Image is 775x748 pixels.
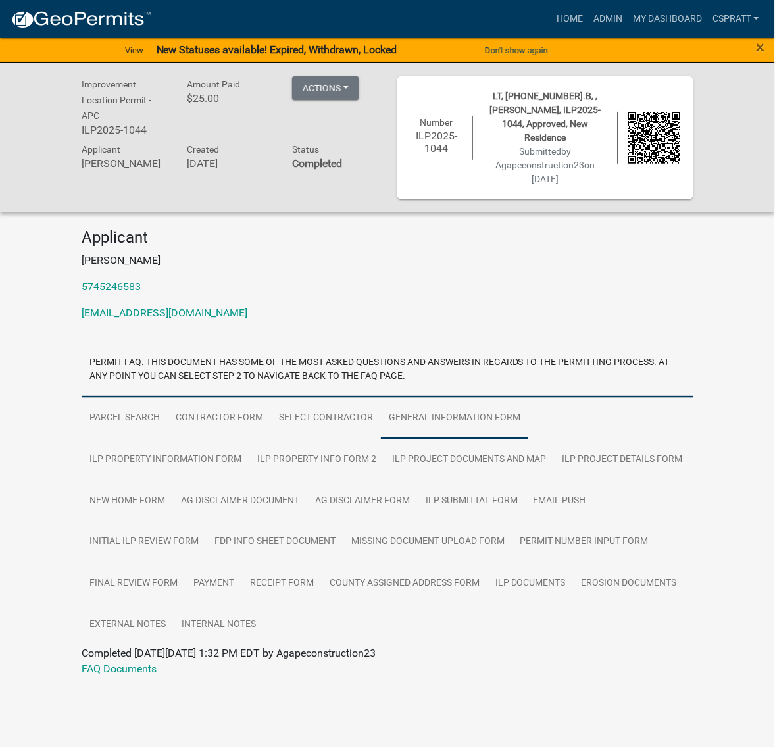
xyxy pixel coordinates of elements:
[526,480,594,522] a: Email Push
[496,146,595,184] span: Submitted on [DATE]
[82,253,693,268] p: [PERSON_NAME]
[157,43,397,56] strong: New Statuses available! Expired, Withdrawn, Locked
[420,117,453,128] span: Number
[82,307,247,319] a: [EMAIL_ADDRESS][DOMAIN_NAME]
[343,522,512,564] a: Missing Document Upload Form
[187,157,272,170] h6: [DATE]
[551,7,588,32] a: Home
[292,144,319,155] span: Status
[186,563,242,605] a: Payment
[82,79,151,121] span: Improvement Location Permit - APC
[168,397,271,439] a: Contractor Form
[82,480,173,522] a: New Home Form
[120,39,149,61] a: View
[82,563,186,605] a: Final Review Form
[82,605,174,647] a: External Notes
[574,563,685,605] a: Erosion Documents
[187,79,240,89] span: Amount Paid
[187,92,272,105] h6: $25.00
[82,342,693,398] a: Permit FAQ. This document has some of the most asked questions and answers in regards to the perm...
[307,480,418,522] a: Ag Disclaimer Form
[249,439,384,481] a: ILP Property Info Form 2
[588,7,628,32] a: Admin
[173,480,307,522] a: Ag Disclaimer Document
[489,91,601,143] span: LT, [PHONE_NUMBER].B, , [PERSON_NAME], ILP2025-1044, Approved, New Residence
[82,280,141,293] a: 5745246583
[555,439,691,481] a: ILP Project Details Form
[384,439,555,481] a: ILP Project Documents and Map
[381,397,528,439] a: General Information Form
[292,76,359,100] button: Actions
[82,663,157,676] a: FAQ Documents
[174,605,264,647] a: Internal Notes
[82,157,167,170] h6: [PERSON_NAME]
[488,563,574,605] a: ILP Documents
[418,480,526,522] a: ILP Submittal Form
[322,563,488,605] a: County Assigned Address Form
[292,157,342,170] strong: Completed
[207,522,343,564] a: FDP INFO Sheet Document
[628,112,680,164] img: QR code
[82,522,207,564] a: Initial ILP Review Form
[82,647,376,660] span: Completed [DATE][DATE] 1:32 PM EDT by Agapeconstruction23
[757,39,765,55] button: Close
[480,39,553,61] button: Don't show again
[512,522,657,564] a: Permit Number Input Form
[271,397,381,439] a: Select contractor
[82,124,167,136] h6: ILP2025-1044
[82,228,693,247] h4: Applicant
[187,144,219,155] span: Created
[242,563,322,605] a: Receipt Form
[628,7,707,32] a: My Dashboard
[82,144,120,155] span: Applicant
[82,439,249,481] a: ILP Property Information Form
[757,38,765,57] span: ×
[707,7,764,32] a: cspratt
[411,130,463,155] h6: ILP2025-1044
[82,397,168,439] a: Parcel search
